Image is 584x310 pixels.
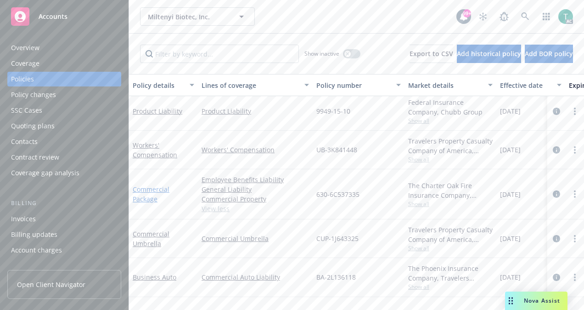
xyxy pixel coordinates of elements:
[7,166,121,180] a: Coverage gap analysis
[7,243,121,258] a: Account charges
[551,272,562,283] a: circleInformation
[408,98,493,117] div: Federal Insurance Company, Chubb Group
[7,103,121,118] a: SSC Cases
[11,119,55,133] div: Quoting plans
[202,194,309,204] a: Commercial Property
[500,145,521,155] span: [DATE]
[7,227,121,242] a: Billing updates
[525,45,573,63] button: Add BOR policy
[551,233,562,244] a: circleInformation
[11,212,36,226] div: Invoices
[11,166,79,180] div: Coverage gap analysis
[505,292,517,310] div: Drag to move
[500,189,521,199] span: [DATE]
[408,155,493,163] span: Show all
[525,49,573,58] span: Add BOR policy
[7,72,121,86] a: Policies
[569,106,580,117] a: more
[11,56,39,71] div: Coverage
[474,7,492,26] a: Stop snowing
[133,107,182,115] a: Product Liability
[11,134,38,149] div: Contacts
[551,144,562,155] a: circleInformation
[11,72,34,86] div: Policies
[495,7,513,26] a: Report a Bug
[133,80,184,90] div: Policy details
[11,150,59,165] div: Contract review
[500,272,521,282] span: [DATE]
[408,244,493,252] span: Show all
[316,189,359,199] span: 630-6C537335
[140,7,255,26] button: Miltenyi Biotec, Inc.
[133,185,169,203] a: Commercial Package
[202,80,299,90] div: Lines of coverage
[202,106,309,116] a: Product Liability
[500,80,551,90] div: Effective date
[11,258,65,273] div: Installment plans
[408,200,493,208] span: Show all
[304,50,339,57] span: Show inactive
[313,74,404,96] button: Policy number
[408,80,483,90] div: Market details
[7,258,121,273] a: Installment plans
[316,106,350,116] span: 9949-15-10
[202,145,309,155] a: Workers' Compensation
[551,106,562,117] a: circleInformation
[7,199,121,208] div: Billing
[133,230,169,248] a: Commercial Umbrella
[11,40,39,55] div: Overview
[524,297,560,304] span: Nova Assist
[316,272,356,282] span: BA-2L136118
[7,87,121,102] a: Policy changes
[316,80,391,90] div: Policy number
[7,4,121,29] a: Accounts
[408,225,493,244] div: Travelers Property Casualty Company of America, Travelers Insurance
[129,74,198,96] button: Policy details
[198,74,313,96] button: Lines of coverage
[11,243,62,258] div: Account charges
[537,7,556,26] a: Switch app
[457,45,521,63] button: Add historical policy
[7,134,121,149] a: Contacts
[11,103,42,118] div: SSC Cases
[463,9,471,17] div: 99+
[558,9,573,24] img: photo
[202,272,309,282] a: Commercial Auto Liability
[133,141,177,159] a: Workers' Compensation
[569,272,580,283] a: more
[7,40,121,55] a: Overview
[408,283,493,291] span: Show all
[202,234,309,243] a: Commercial Umbrella
[500,106,521,116] span: [DATE]
[569,189,580,200] a: more
[569,233,580,244] a: more
[500,234,521,243] span: [DATE]
[457,49,521,58] span: Add historical policy
[551,189,562,200] a: circleInformation
[408,181,493,200] div: The Charter Oak Fire Insurance Company, Travelers Insurance
[11,227,57,242] div: Billing updates
[7,56,121,71] a: Coverage
[408,264,493,283] div: The Phoenix Insurance Company, Travelers Insurance
[408,136,493,155] div: Travelers Property Casualty Company of America, Travelers Insurance
[39,13,67,20] span: Accounts
[410,45,453,63] button: Export to CSV
[202,175,309,184] a: Employee Benefits Liability
[404,74,496,96] button: Market details
[148,12,227,22] span: Miltenyi Biotec, Inc.
[7,150,121,165] a: Contract review
[7,119,121,133] a: Quoting plans
[202,204,309,213] a: View less
[410,49,453,58] span: Export to CSV
[7,212,121,226] a: Invoices
[408,117,493,125] span: Show all
[496,74,565,96] button: Effective date
[140,45,299,63] input: Filter by keyword...
[11,87,56,102] div: Policy changes
[569,144,580,155] a: more
[316,145,357,155] span: UB-3K841448
[17,280,85,289] span: Open Client Navigator
[516,7,534,26] a: Search
[202,184,309,194] a: General Liability
[505,292,567,310] button: Nova Assist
